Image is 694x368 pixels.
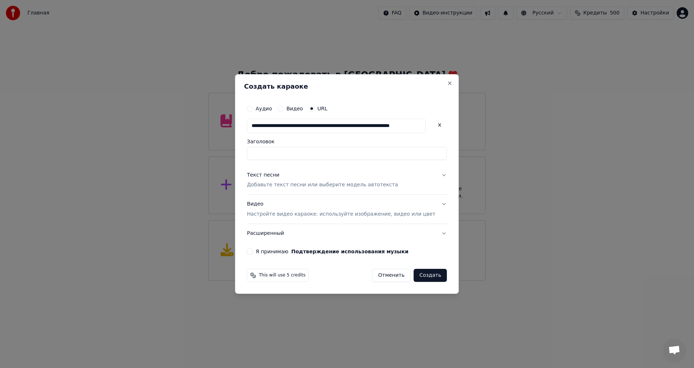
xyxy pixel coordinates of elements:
[259,272,305,278] span: This will use 5 credits
[247,211,435,218] p: Настройте видео караоке: используйте изображение, видео или цвет
[247,182,398,189] p: Добавьте текст песни или выберите модель автотекста
[256,249,408,254] label: Я принимаю
[414,269,447,282] button: Создать
[317,106,327,111] label: URL
[247,166,447,195] button: Текст песниДобавьте текст песни или выберите модель автотекста
[286,106,303,111] label: Видео
[372,269,411,282] button: Отменить
[247,172,279,179] div: Текст песни
[247,201,435,218] div: Видео
[247,195,447,224] button: ВидеоНастройте видео караоке: используйте изображение, видео или цвет
[256,106,272,111] label: Аудио
[247,139,447,144] label: Заголовок
[291,249,408,254] button: Я принимаю
[247,224,447,243] button: Расширенный
[244,83,450,90] h2: Создать караоке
